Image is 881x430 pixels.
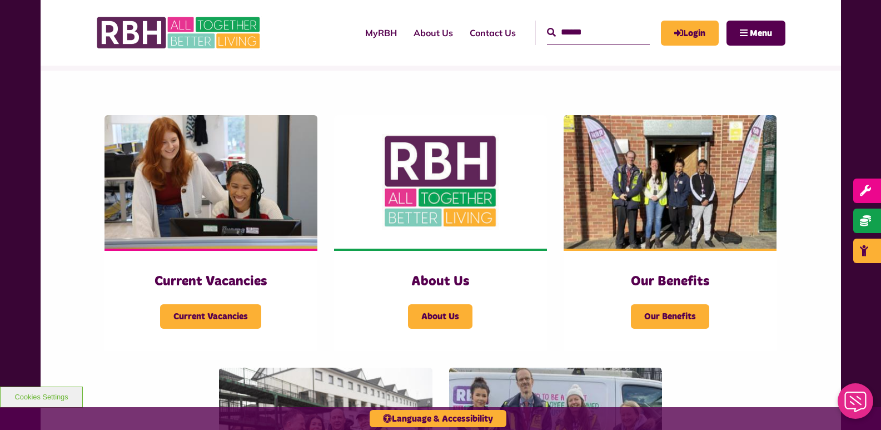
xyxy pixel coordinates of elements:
img: RBH Logo Social Media 480X360 (1) [334,115,547,249]
span: Our Benefits [631,304,709,329]
h3: Current Vacancies [127,273,295,290]
img: Dropinfreehold2 [564,115,777,249]
a: Current Vacancies Current Vacancies [104,115,317,351]
a: Contact Us [461,18,524,48]
span: Current Vacancies [160,304,261,329]
h3: About Us [356,273,525,290]
a: Our Benefits Our Benefits [564,115,777,351]
input: Search [547,21,650,45]
a: About Us About Us [334,115,547,351]
button: Navigation [726,21,785,46]
a: MyRBH [661,21,719,46]
iframe: Netcall Web Assistant for live chat [831,380,881,430]
button: Language & Accessibility [370,410,506,427]
span: Menu [750,29,772,38]
img: RBH [96,11,263,55]
a: MyRBH [357,18,405,48]
span: About Us [408,304,472,329]
h3: Our Benefits [586,273,754,290]
img: IMG 1470 [104,115,317,249]
a: About Us [405,18,461,48]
